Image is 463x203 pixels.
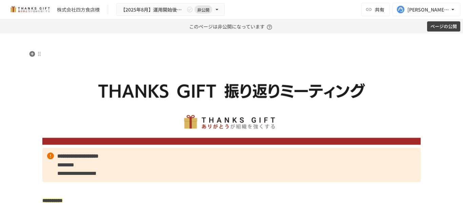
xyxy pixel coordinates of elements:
[392,3,460,16] button: [PERSON_NAME][EMAIL_ADDRESS][DOMAIN_NAME]
[427,21,460,32] button: ページの公開
[121,5,185,14] span: 【2025年8月】運用開始後振り返りミーティング
[116,3,225,16] button: 【2025年8月】運用開始後振り返りミーティング非公開
[195,6,212,13] span: 非公開
[189,19,274,34] p: このページは非公開になっています
[57,6,100,13] div: 株式会社四方食店様
[8,4,52,15] img: mMP1OxWUAhQbsRWCurg7vIHe5HqDpP7qZo7fRoNLXQh
[42,50,421,145] img: ywjCEzGaDRs6RHkpXm6202453qKEghjSpJ0uwcQsaCz
[361,3,390,16] button: 共有
[407,5,449,14] div: [PERSON_NAME][EMAIL_ADDRESS][DOMAIN_NAME]
[375,6,384,13] span: 共有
